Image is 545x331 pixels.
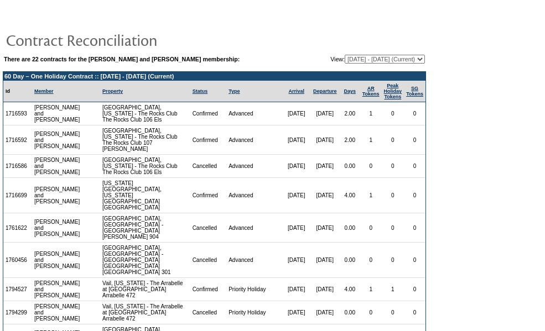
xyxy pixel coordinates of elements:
td: [DATE] [310,243,340,278]
td: [DATE] [282,125,310,155]
td: 4.00 [340,178,360,213]
a: Property [102,88,123,94]
td: [DATE] [282,155,310,178]
td: [PERSON_NAME] and [PERSON_NAME] [32,213,82,243]
td: 0 [404,213,425,243]
td: [PERSON_NAME] and [PERSON_NAME] [32,178,82,213]
td: 1 [382,278,404,301]
td: Confirmed [190,178,227,213]
td: [PERSON_NAME] and [PERSON_NAME] [32,102,82,125]
td: 0 [360,155,382,178]
td: Vail, [US_STATE] - The Arrabelle at [GEOGRAPHIC_DATA] Arrabelle 472 [100,278,190,301]
td: Confirmed [190,125,227,155]
td: 1716593 [3,102,32,125]
td: 1716699 [3,178,32,213]
td: 0 [404,102,425,125]
td: 0 [382,243,404,278]
td: [DATE] [282,213,310,243]
td: 0.00 [340,213,360,243]
td: [DATE] [282,243,310,278]
td: [DATE] [310,125,340,155]
td: View: [305,55,425,64]
td: Cancelled [190,301,227,324]
td: 0 [404,155,425,178]
td: 0 [360,243,382,278]
td: [DATE] [282,178,310,213]
td: [DATE] [310,155,340,178]
td: 0.00 [340,155,360,178]
td: 0 [404,178,425,213]
td: 0 [404,301,425,324]
td: 60 Day – One Holiday Contract :: [DATE] - [DATE] (Current) [3,72,425,81]
td: 0.00 [340,243,360,278]
td: Confirmed [190,102,227,125]
td: 0 [382,155,404,178]
a: Peak HolidayTokens [384,83,402,99]
td: [DATE] [282,301,310,324]
td: Advanced [226,243,282,278]
td: 0 [404,125,425,155]
td: 0 [382,213,404,243]
td: [GEOGRAPHIC_DATA], [US_STATE] - The Rocks Club The Rocks Club 106 Els [100,102,190,125]
td: 0.00 [340,301,360,324]
td: [DATE] [310,301,340,324]
td: 0 [360,301,382,324]
td: Advanced [226,102,282,125]
td: Priority Holiday [226,278,282,301]
td: 0 [404,243,425,278]
td: Priority Holiday [226,301,282,324]
td: [GEOGRAPHIC_DATA], [GEOGRAPHIC_DATA] - [GEOGRAPHIC_DATA] [GEOGRAPHIC_DATA] [GEOGRAPHIC_DATA] 301 [100,243,190,278]
a: Member [34,88,54,94]
a: Arrival [288,88,304,94]
td: [DATE] [310,178,340,213]
a: Status [193,88,208,94]
td: [GEOGRAPHIC_DATA], [US_STATE] - The Rocks Club The Rocks Club 106 Els [100,155,190,178]
td: 0 [382,301,404,324]
td: 1 [360,178,382,213]
td: 1 [360,278,382,301]
td: Id [3,81,32,102]
td: 1794527 [3,278,32,301]
td: [PERSON_NAME] and [PERSON_NAME] [32,243,82,278]
td: [DATE] [310,278,340,301]
td: Confirmed [190,278,227,301]
td: 0 [382,178,404,213]
a: Days [344,88,356,94]
td: Cancelled [190,243,227,278]
td: 4.00 [340,278,360,301]
td: Advanced [226,213,282,243]
td: 0 [382,125,404,155]
td: [GEOGRAPHIC_DATA], [GEOGRAPHIC_DATA] - [GEOGRAPHIC_DATA] [PERSON_NAME] 904 [100,213,190,243]
td: 1794299 [3,301,32,324]
td: 0 [382,102,404,125]
td: 1 [360,125,382,155]
td: 1760456 [3,243,32,278]
td: [PERSON_NAME] and [PERSON_NAME] [32,155,82,178]
td: 1761622 [3,213,32,243]
td: Advanced [226,125,282,155]
td: 1 [360,102,382,125]
td: [US_STATE][GEOGRAPHIC_DATA], [US_STATE][GEOGRAPHIC_DATA] [GEOGRAPHIC_DATA] [100,178,190,213]
img: pgTtlContractReconciliation.gif [6,29,227,51]
td: Vail, [US_STATE] - The Arrabelle at [GEOGRAPHIC_DATA] Arrabelle 472 [100,301,190,324]
td: [DATE] [282,278,310,301]
td: [PERSON_NAME] and [PERSON_NAME] [32,301,82,324]
a: ARTokens [362,86,380,97]
td: Cancelled [190,155,227,178]
td: 2.00 [340,125,360,155]
a: Departure [313,88,337,94]
td: Cancelled [190,213,227,243]
a: Type [229,88,240,94]
a: SGTokens [406,86,423,97]
b: There are 22 contracts for the [PERSON_NAME] and [PERSON_NAME] membership: [4,56,240,62]
td: [DATE] [310,213,340,243]
td: [PERSON_NAME] and [PERSON_NAME] [32,278,82,301]
td: 1716592 [3,125,32,155]
td: 1716586 [3,155,32,178]
td: 0 [404,278,425,301]
td: [PERSON_NAME] and [PERSON_NAME] [32,125,82,155]
td: Advanced [226,155,282,178]
td: [DATE] [310,102,340,125]
td: 2.00 [340,102,360,125]
td: [DATE] [282,102,310,125]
